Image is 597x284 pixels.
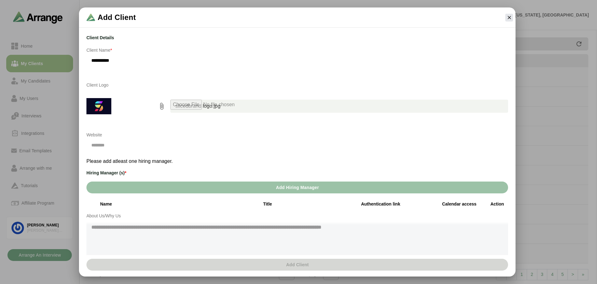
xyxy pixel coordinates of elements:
[86,182,508,193] button: Add Hiring Manager
[86,212,508,220] p: About Us/Why Us
[486,201,508,207] div: Action
[86,81,508,89] p: Client Logo
[439,201,479,207] div: Calendar access
[245,201,282,207] div: Title
[86,169,508,177] h3: Hiring Manager (s)
[275,182,319,193] span: Add Hiring Manager
[86,34,508,41] h3: Client Details
[86,159,508,164] p: Please add atleast one hiring manager.
[86,201,213,207] div: Name
[98,12,136,22] span: Add Client
[86,131,294,139] p: Website
[158,102,165,110] i: prepended action
[353,201,408,207] div: Authentication link
[86,46,508,54] p: Client Name
[86,94,111,119] img: 2Q==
